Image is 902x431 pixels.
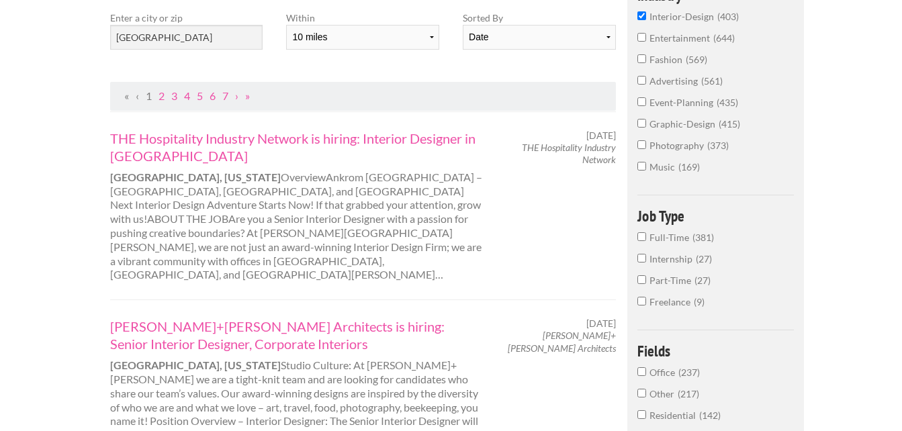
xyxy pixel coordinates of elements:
[463,11,615,25] label: Sorted By
[649,97,717,108] span: event-planning
[678,161,700,173] span: 169
[110,358,281,371] strong: [GEOGRAPHIC_DATA], [US_STATE]
[649,118,719,130] span: graphic-design
[717,97,738,108] span: 435
[637,389,646,397] input: Other217
[649,11,717,22] span: interior-design
[637,97,646,106] input: event-planning435
[286,11,439,25] label: Within
[637,119,646,128] input: graphic-design415
[637,54,646,63] input: fashion569
[235,89,238,102] a: Next Page
[637,33,646,42] input: entertainment644
[637,11,646,20] input: interior-design403
[696,253,712,265] span: 27
[110,318,484,352] a: [PERSON_NAME]+[PERSON_NAME] Architects is hiring: Senior Interior Designer, Corporate Interiors
[637,76,646,85] input: advertising561
[713,32,735,44] span: 644
[637,297,646,305] input: Freelance9
[701,75,723,87] span: 561
[637,343,794,358] h4: Fields
[197,89,203,102] a: Page 5
[171,89,177,102] a: Page 3
[699,410,721,421] span: 142
[586,130,616,142] span: [DATE]
[210,89,216,102] a: Page 6
[637,232,646,241] input: Full-Time381
[159,89,165,102] a: Page 2
[649,253,696,265] span: Internship
[124,89,129,102] span: First Page
[649,232,692,243] span: Full-Time
[649,367,678,378] span: Office
[717,11,739,22] span: 403
[649,410,699,421] span: Residential
[637,162,646,171] input: music169
[719,118,740,130] span: 415
[637,367,646,376] input: Office237
[637,140,646,149] input: photography373
[637,275,646,284] input: Part-Time27
[136,89,139,102] span: Previous Page
[637,208,794,224] h4: Job Type
[649,54,686,65] span: fashion
[649,75,701,87] span: advertising
[110,11,263,25] label: Enter a city or zip
[649,32,713,44] span: entertainment
[694,275,711,286] span: 27
[649,388,678,399] span: Other
[110,130,484,164] a: THE Hospitality Industry Network is hiring: Interior Designer in [GEOGRAPHIC_DATA]
[637,410,646,419] input: Residential142
[245,89,250,102] a: Last Page, Page 41
[678,367,700,378] span: 237
[694,296,705,307] span: 9
[99,130,496,282] div: OverviewAnkrom [GEOGRAPHIC_DATA] – [GEOGRAPHIC_DATA], [GEOGRAPHIC_DATA], and [GEOGRAPHIC_DATA] Ne...
[463,25,615,50] select: Sort results by
[692,232,714,243] span: 381
[649,161,678,173] span: music
[678,388,699,399] span: 217
[508,330,616,353] em: [PERSON_NAME]+[PERSON_NAME] Architects
[649,296,694,307] span: Freelance
[146,89,152,102] a: Page 1
[222,89,228,102] a: Page 7
[184,89,190,102] a: Page 4
[522,142,616,165] em: THE Hospitality Industry Network
[649,140,707,151] span: photography
[649,275,694,286] span: Part-Time
[707,140,729,151] span: 373
[637,254,646,262] input: Internship27
[586,318,616,330] span: [DATE]
[686,54,707,65] span: 569
[110,171,281,183] strong: [GEOGRAPHIC_DATA], [US_STATE]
